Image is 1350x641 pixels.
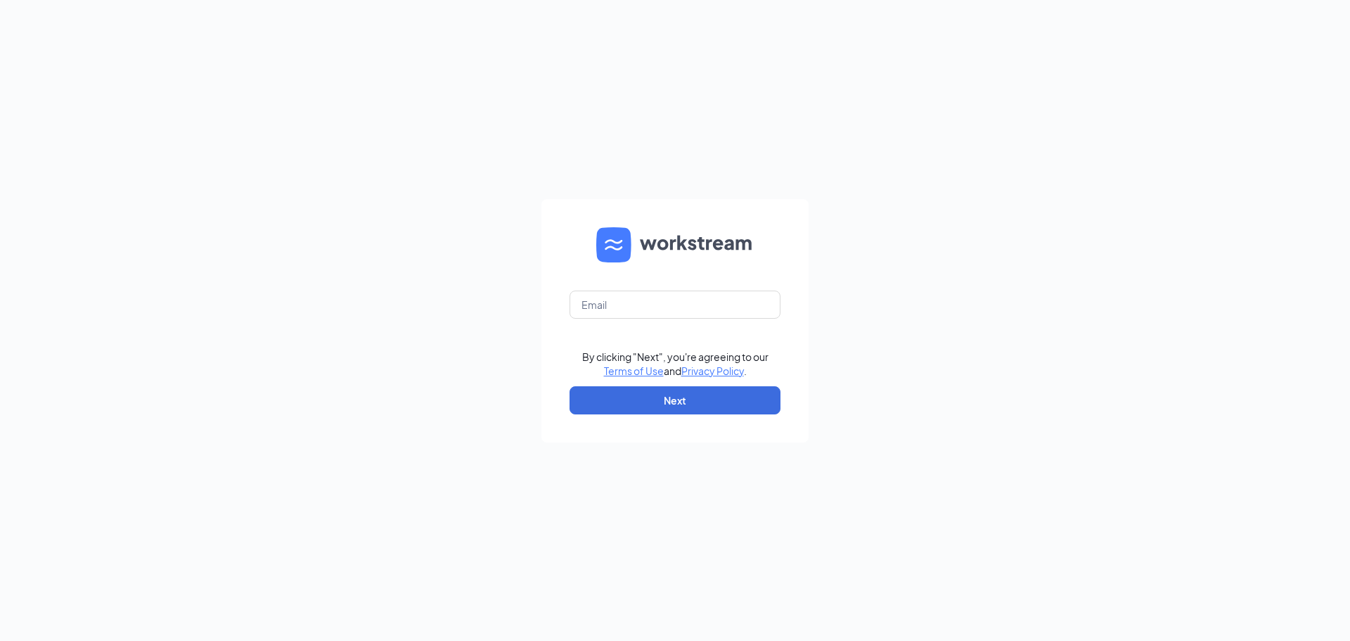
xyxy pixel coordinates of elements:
a: Privacy Policy [681,364,744,377]
button: Next [570,386,780,414]
a: Terms of Use [604,364,664,377]
img: WS logo and Workstream text [596,227,754,262]
div: By clicking "Next", you're agreeing to our and . [582,350,769,378]
input: Email [570,291,780,319]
